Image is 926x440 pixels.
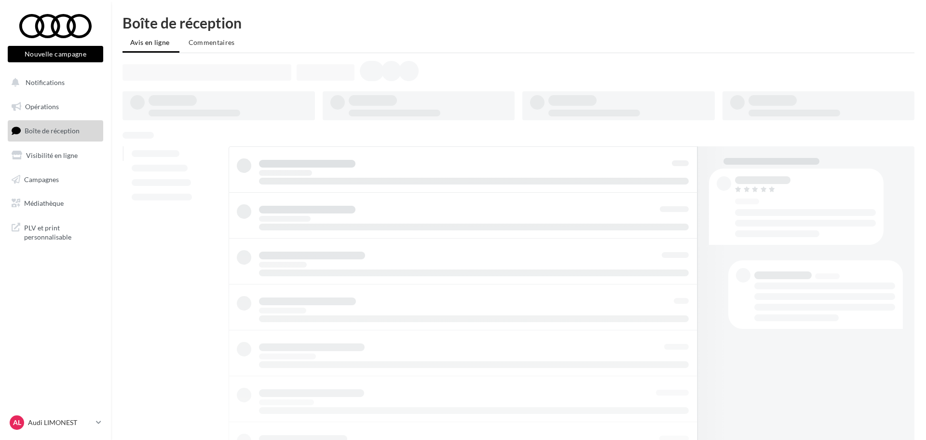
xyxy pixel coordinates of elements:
[6,217,105,246] a: PLV et print personnalisable
[13,418,21,427] span: AL
[26,78,65,86] span: Notifications
[6,120,105,141] a: Boîte de réception
[6,97,105,117] a: Opérations
[6,72,101,93] button: Notifications
[25,102,59,111] span: Opérations
[8,413,103,432] a: AL Audi LIMONEST
[6,145,105,166] a: Visibilité en ligne
[24,175,59,183] span: Campagnes
[24,221,99,242] span: PLV et print personnalisable
[28,418,92,427] p: Audi LIMONEST
[123,15,914,30] div: Boîte de réception
[24,199,64,207] span: Médiathèque
[6,193,105,213] a: Médiathèque
[25,127,80,135] span: Boîte de réception
[6,170,105,190] a: Campagnes
[8,46,103,62] button: Nouvelle campagne
[189,38,235,46] span: Commentaires
[26,151,78,159] span: Visibilité en ligne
